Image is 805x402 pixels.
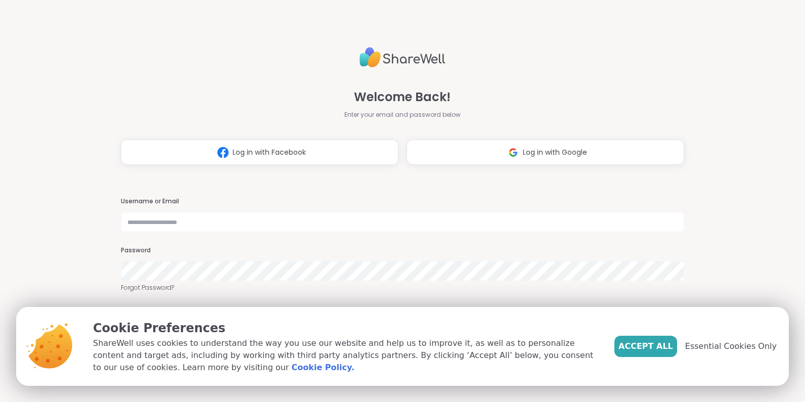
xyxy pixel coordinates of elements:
h3: Username or Email [121,197,684,206]
span: Log in with Google [523,147,587,158]
button: Log in with Google [407,140,684,165]
p: ShareWell uses cookies to understand the way you use our website and help us to improve it, as we... [93,337,598,374]
span: Enter your email and password below [344,110,461,119]
img: ShareWell Logo [360,43,445,72]
span: Essential Cookies Only [685,340,777,352]
a: Forgot Password? [121,283,684,292]
h3: Password [121,246,684,255]
p: Cookie Preferences [93,319,598,337]
img: ShareWell Logomark [213,143,233,162]
span: Welcome Back! [354,88,451,106]
button: Log in with Facebook [121,140,398,165]
a: Cookie Policy. [292,362,354,374]
span: Log in with Facebook [233,147,306,158]
span: Accept All [618,340,673,352]
button: Accept All [614,336,677,357]
img: ShareWell Logomark [504,143,523,162]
